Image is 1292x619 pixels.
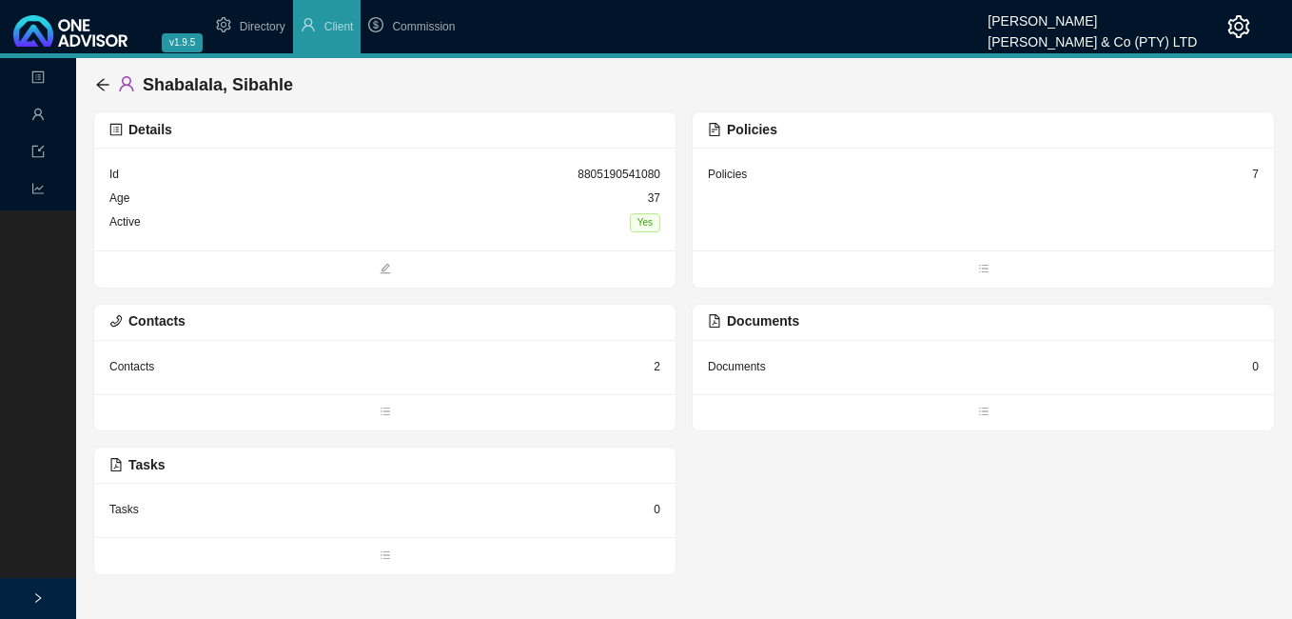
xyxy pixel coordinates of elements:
span: right [32,592,44,604]
div: Id [109,165,119,184]
span: bars [94,548,675,567]
div: 7 [1252,165,1259,184]
div: 0 [1252,357,1259,376]
div: back [95,77,110,93]
span: bars [693,404,1274,423]
span: file-pdf [708,314,721,328]
span: setting [216,17,231,32]
span: Policies [708,122,777,137]
img: 2df55531c6924b55f21c4cf5d4484680-logo-light.svg [13,15,127,47]
span: dollar [368,17,383,32]
div: [PERSON_NAME] & Co (PTY) LTD [988,26,1197,47]
span: user [118,75,135,92]
div: Tasks [109,500,139,519]
div: 8805190541080 [577,165,660,184]
div: 2 [654,357,660,376]
span: file-pdf [109,458,123,471]
span: v1.9.5 [162,33,203,52]
span: Directory [240,20,285,33]
span: 37 [648,191,660,205]
span: import [31,137,45,170]
span: Details [109,122,172,137]
span: Tasks [109,457,166,472]
span: edit [94,261,675,280]
span: phone [109,314,123,328]
div: Active [109,212,141,232]
span: line-chart [31,174,45,208]
span: arrow-left [95,77,110,92]
div: Documents [708,357,766,376]
span: profile [109,123,123,136]
div: Contacts [109,357,154,376]
span: bars [94,404,675,423]
div: Age [109,189,129,208]
span: user [31,100,45,133]
span: Shabalala, Sibahle [143,75,293,94]
span: Documents [708,313,799,329]
span: profile [31,63,45,96]
span: Client [324,20,354,33]
span: Commission [392,20,455,33]
span: Yes [630,213,660,232]
span: file-text [708,123,721,136]
span: setting [1227,15,1250,38]
div: [PERSON_NAME] [988,5,1197,26]
span: bars [693,261,1274,280]
span: user [301,17,316,32]
div: 0 [654,500,660,519]
span: Contacts [109,313,186,329]
div: Policies [708,165,747,184]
